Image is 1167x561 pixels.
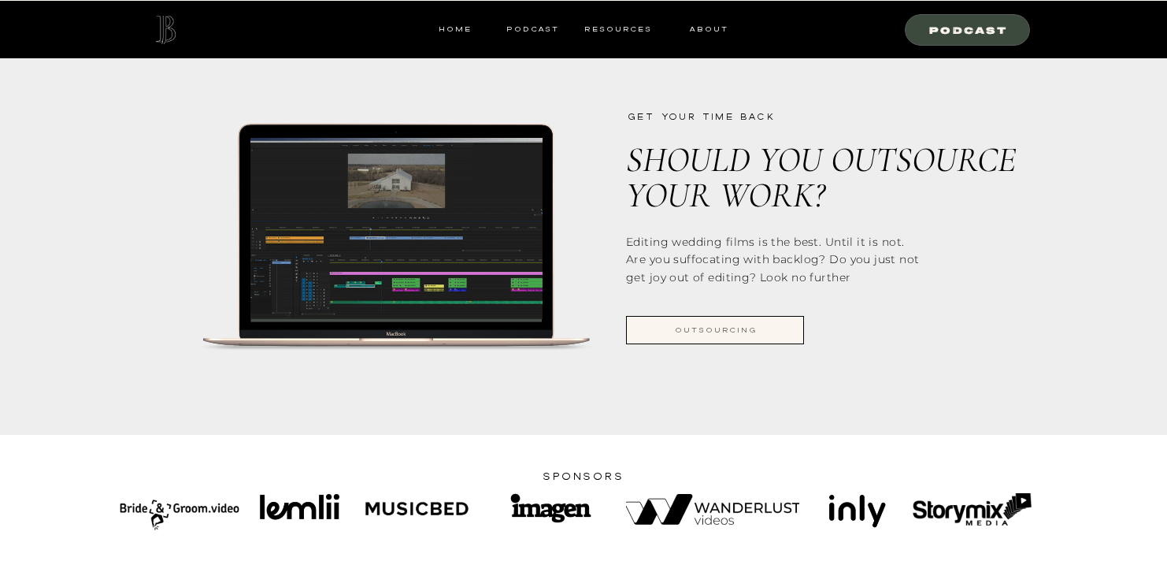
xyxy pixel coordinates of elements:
[44,25,77,38] div: v 4.0.25
[25,41,38,54] img: website_grey.svg
[157,91,169,104] img: tab_keywords_by_traffic_grey.svg
[41,41,173,54] div: Domain: [DOMAIN_NAME]
[579,22,652,36] a: resources
[688,22,728,36] a: ABOUT
[43,91,55,104] img: tab_domain_overview_orange.svg
[628,110,927,124] p: get your time back
[25,25,38,38] img: logo_orange.svg
[501,467,666,500] h1: sponsors
[915,22,1022,36] a: Podcast
[626,142,1018,220] p: should you outsource your work?
[60,93,141,103] div: Domain Overview
[502,22,564,36] a: Podcast
[439,22,472,36] a: HOME
[626,233,925,292] p: Editing wedding films is the best. Until it is not. Are you suffocating with backlog? Do you just...
[174,93,265,103] div: Keywords by Traffic
[628,323,804,337] a: outsourcing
